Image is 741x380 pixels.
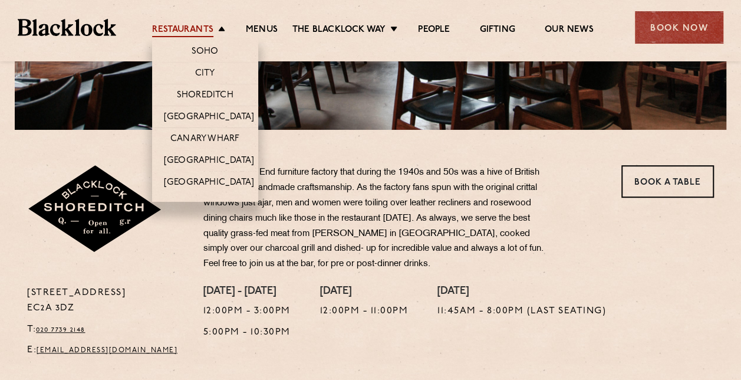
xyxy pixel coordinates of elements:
[192,46,219,59] a: Soho
[320,286,409,299] h4: [DATE]
[18,19,116,35] img: BL_Textured_Logo-footer-cropped.svg
[170,133,239,146] a: Canary Wharf
[164,155,254,168] a: [GEOGRAPHIC_DATA]
[621,165,714,198] a: Book a Table
[27,286,186,316] p: [STREET_ADDRESS] EC2A 3DZ
[203,165,551,272] p: Once an East End furniture factory that during the 1940s and 50s was a hive of British industry a...
[27,322,186,338] p: T:
[36,326,85,333] a: 020 7739 2148
[203,325,291,340] p: 5:00pm - 10:30pm
[152,24,213,37] a: Restaurants
[437,304,606,319] p: 11:45am - 8:00pm (Last seating)
[545,24,594,37] a: Our News
[292,24,386,37] a: The Blacklock Way
[164,112,254,125] a: [GEOGRAPHIC_DATA]
[177,90,233,103] a: Shoreditch
[246,24,278,37] a: Menus
[203,286,291,299] h4: [DATE] - [DATE]
[635,11,723,44] div: Book Now
[27,165,163,254] img: Shoreditch-stamp-v2-default.svg
[195,68,215,81] a: City
[437,286,606,299] h4: [DATE]
[164,177,254,190] a: [GEOGRAPHIC_DATA]
[203,304,291,319] p: 12:00pm - 3:00pm
[479,24,515,37] a: Gifting
[320,304,409,319] p: 12:00pm - 11:00pm
[27,343,186,358] p: E:
[418,24,450,37] a: People
[37,347,177,354] a: [EMAIL_ADDRESS][DOMAIN_NAME]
